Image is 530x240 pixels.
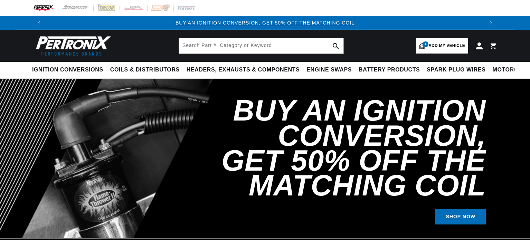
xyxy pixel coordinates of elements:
slideshow-component: Translation missing: en.sections.announcements.announcement_bar [15,16,515,30]
button: Translation missing: en.sections.announcements.next_announcement [484,16,498,30]
span: Engine Swaps [306,66,352,74]
summary: Headers, Exhausts & Components [183,62,303,78]
button: search button [328,38,343,54]
span: Coils & Distributors [110,66,180,74]
span: Add my vehicle [428,42,465,49]
a: SHOP NOW [435,209,486,224]
div: Announcement [46,19,484,27]
summary: Engine Swaps [303,62,355,78]
h2: Buy an Ignition Conversion, Get 50% off the Matching Coil [190,98,486,198]
span: 1 [423,41,428,47]
span: Battery Products [359,66,420,74]
summary: Coils & Distributors [107,62,183,78]
summary: Ignition Conversions [32,62,107,78]
a: BUY AN IGNITION CONVERSION, GET 50% OFF THE MATCHING COIL [176,20,354,26]
span: Ignition Conversions [32,66,103,74]
summary: Spark Plug Wires [423,62,489,78]
span: Spark Plug Wires [427,66,485,74]
img: Pertronix [32,34,112,58]
input: Search Part #, Category or Keyword [179,38,343,54]
div: 1 of 3 [46,19,484,27]
summary: Battery Products [355,62,423,78]
button: Translation missing: en.sections.announcements.previous_announcement [32,16,46,30]
span: Headers, Exhausts & Components [187,66,300,74]
a: 1Add my vehicle [416,38,468,54]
